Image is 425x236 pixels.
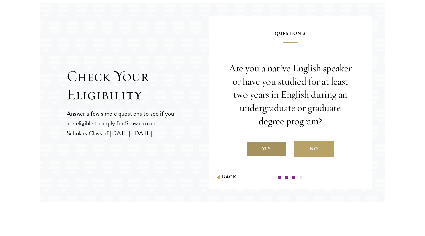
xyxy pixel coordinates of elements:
[246,141,286,157] label: Yes
[215,174,236,181] button: Back
[229,62,352,128] p: Are you a native English speaker or have you studied for at least two years in English during an ...
[229,29,352,43] h5: Question 3
[67,67,209,104] h2: Check Your Eligibility
[294,141,334,157] label: No
[67,109,175,138] p: Answer a few simple questions to see if you are eligible to apply for Schwarzman Scholars Class o...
